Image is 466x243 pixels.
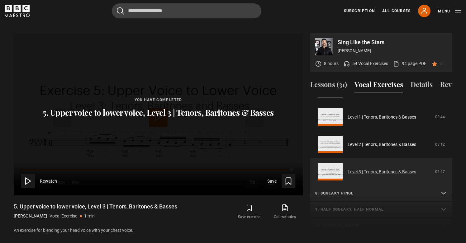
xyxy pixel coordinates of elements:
[382,8,411,14] a: All Courses
[112,3,261,18] input: Search
[117,7,124,15] button: Submit the search query
[348,141,416,148] a: Level 2 | Tenors, Baritones & Basses
[310,185,452,202] summary: 8. Squeaky hinge
[324,60,339,67] p: 8 hours
[84,213,95,219] p: 1 min
[393,60,426,67] a: 94 page PDF
[231,203,267,221] button: Save exercise
[21,174,57,188] button: Rewatch
[348,169,416,175] a: Level 3 | Tenors, Baritones & Basses
[267,178,277,185] span: Save
[438,8,461,14] button: Toggle navigation
[338,40,447,45] p: Sing Like the Stars
[14,227,303,234] p: An exercise for blending your head voice with your chest voice.
[43,97,274,103] p: You have completed
[14,213,47,219] p: [PERSON_NAME]
[352,60,388,67] p: 54 Vocal Exercises
[40,178,57,185] span: Rewatch
[267,203,303,221] a: Course notes
[5,5,30,17] svg: BBC Maestro
[14,203,177,210] h1: 5. Upper voice to lower voice, Level 3 | Tenors, Baritones & Basses
[310,79,347,92] button: Lessons (31)
[267,174,295,188] button: Save
[315,190,432,196] p: 8. Squeaky hinge
[338,48,447,54] p: [PERSON_NAME]
[50,213,77,219] p: Vocal Exercise
[354,79,403,92] button: Vocal Exercises
[344,8,375,14] a: Subscription
[411,79,433,92] button: Details
[43,108,274,118] p: 5. Upper voice to lower voice, Level 3 | Tenors, Baritones & Basses
[348,114,416,120] a: Level 1 | Tenors, Baritones & Basses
